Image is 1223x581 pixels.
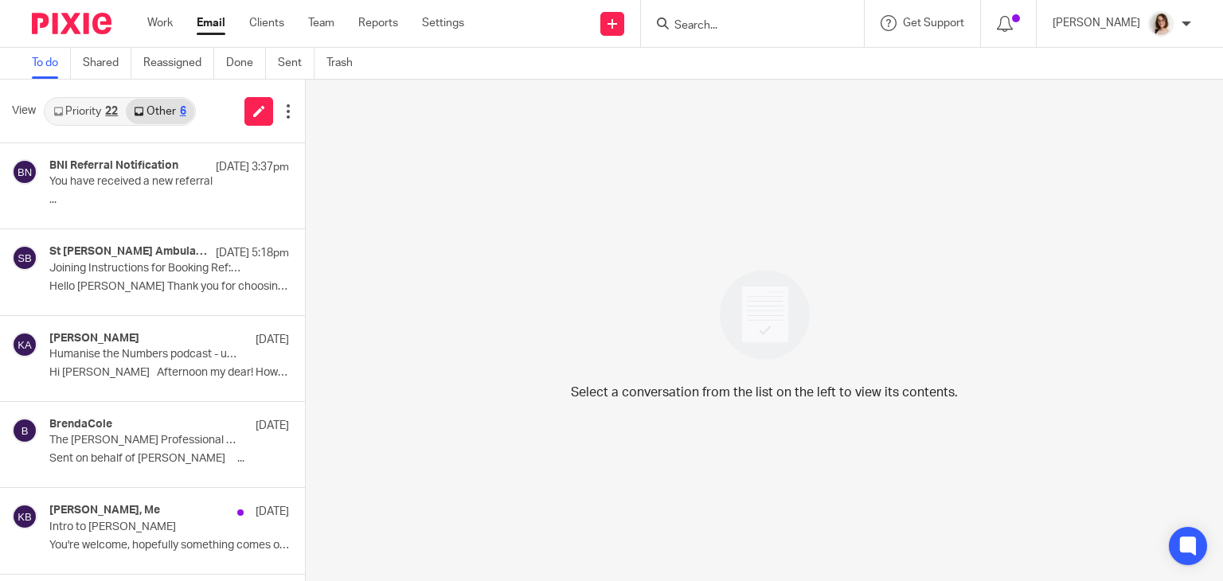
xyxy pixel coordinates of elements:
p: ... [49,193,289,207]
p: Intro to [PERSON_NAME] [49,521,241,534]
a: Clients [249,15,284,31]
h4: [PERSON_NAME], Me [49,504,160,517]
img: image [709,259,820,370]
p: You have received a new referral [49,175,241,189]
a: Reassigned [143,48,214,79]
img: svg%3E [12,245,37,271]
h4: BNI Referral Notification [49,159,178,173]
div: 22 [105,106,118,117]
img: Pixie [32,13,111,34]
a: Sent [278,48,315,79]
a: Other6 [126,99,193,124]
p: Humanise the Numbers podcast - update headphone and microphone details [49,348,241,361]
p: Hi [PERSON_NAME] Afternoon my dear! How are... [49,366,289,380]
a: Priority22 [45,99,126,124]
span: View [12,103,36,119]
p: [DATE] [256,332,289,348]
input: Search [673,19,816,33]
p: [DATE] 3:37pm [216,159,289,175]
span: Get Support [903,18,964,29]
p: [DATE] [256,504,289,520]
a: Email [197,15,225,31]
a: Settings [422,15,464,31]
a: Reports [358,15,398,31]
h4: St [PERSON_NAME] Ambulance Course Bookings [49,245,208,259]
p: Sent on behalf of [PERSON_NAME] ... [49,452,289,466]
img: svg%3E [12,418,37,443]
p: Select a conversation from the list on the left to view its contents. [571,383,958,402]
h4: BrendaCole [49,418,112,431]
p: [PERSON_NAME] [1053,15,1140,31]
a: Work [147,15,173,31]
p: Hello [PERSON_NAME] Thank you for choosing... [49,280,289,294]
a: Trash [326,48,365,79]
img: Caroline%20-%20HS%20-%20LI.png [1148,11,1174,37]
p: [DATE] 5:18pm [216,245,289,261]
a: Team [308,15,334,31]
img: svg%3E [12,332,37,357]
a: To do [32,48,71,79]
div: 6 [180,106,186,117]
p: You're welcome, hopefully something comes of it... [49,539,289,552]
a: Done [226,48,266,79]
h4: [PERSON_NAME] [49,332,139,345]
p: The [PERSON_NAME] Professional Decorating Ltd & [PERSON_NAME] [49,434,241,447]
img: svg%3E [12,504,37,529]
a: Shared [83,48,131,79]
img: svg%3E [12,159,37,185]
p: Joining Instructions for Booking Ref: 10623160, for Delegate: [PERSON_NAME] [49,262,241,275]
p: [DATE] [256,418,289,434]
